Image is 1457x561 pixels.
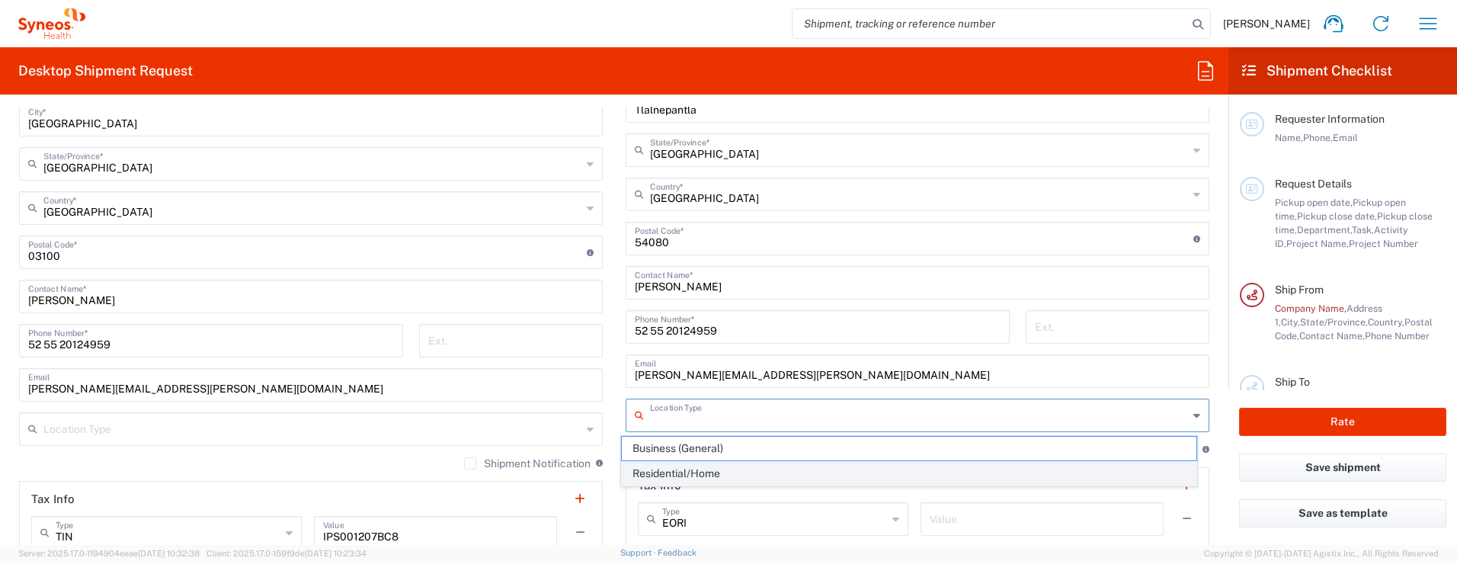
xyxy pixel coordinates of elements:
[1275,284,1324,296] span: Ship From
[1299,330,1365,341] span: Contact Name,
[1286,238,1349,249] span: Project Name,
[1275,303,1347,314] span: Company Name,
[1352,224,1374,236] span: Task,
[658,548,696,557] a: Feedback
[1303,132,1333,143] span: Phone,
[31,492,75,507] h2: Tax Info
[622,462,1197,486] span: Residential/Home
[1365,330,1430,341] span: Phone Number
[1223,17,1310,30] span: [PERSON_NAME]
[1275,178,1352,190] span: Request Details
[1275,376,1310,388] span: Ship To
[622,437,1197,460] span: Business (General)
[1239,454,1446,482] button: Save shipment
[1368,316,1404,328] span: Country,
[18,549,200,558] span: Server: 2025.17.0-1194904eeae
[1204,547,1439,560] span: Copyright © [DATE]-[DATE] Agistix Inc., All Rights Reserved
[1242,62,1392,80] h2: Shipment Checklist
[1239,499,1446,527] button: Save as template
[1333,132,1358,143] span: Email
[305,549,367,558] span: [DATE] 10:23:34
[1297,210,1377,222] span: Pickup close date,
[1239,408,1446,436] button: Rate
[18,62,193,80] h2: Desktop Shipment Request
[1300,316,1368,328] span: State/Province,
[1281,316,1300,328] span: City,
[1275,113,1385,125] span: Requester Information
[207,549,367,558] span: Client: 2025.17.0-159f9de
[620,548,658,557] a: Support
[1297,224,1352,236] span: Department,
[1275,197,1353,208] span: Pickup open date,
[793,9,1187,38] input: Shipment, tracking or reference number
[464,457,591,470] label: Shipment Notification
[138,549,200,558] span: [DATE] 10:32:38
[1275,132,1303,143] span: Name,
[1349,238,1418,249] span: Project Number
